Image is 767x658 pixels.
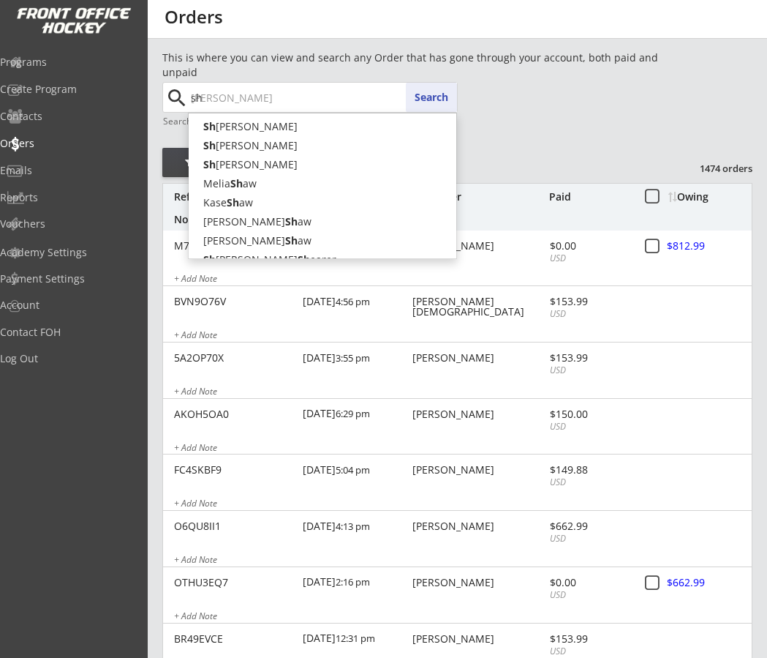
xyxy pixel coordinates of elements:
[668,192,752,202] div: Owing
[189,231,456,250] p: [PERSON_NAME] aw
[336,520,370,533] font: 4:13 pm
[303,624,409,657] div: [DATE]
[550,465,628,475] div: $149.88
[549,192,628,202] div: Paid
[174,331,752,343] div: + Add Note
[174,192,293,202] div: Reference #
[162,156,246,171] div: Filter
[412,241,545,251] div: [PERSON_NAME]
[336,407,370,420] font: 6:29 pm
[676,162,752,175] div: 1474 orders
[412,521,545,531] div: [PERSON_NAME]
[165,86,189,110] button: search
[174,409,294,419] div: AKOH5OA0
[203,253,216,266] strong: Sh
[412,296,545,317] div: [PERSON_NAME][DEMOGRAPHIC_DATA]
[174,214,752,225] div: Note
[189,155,456,174] p: [PERSON_NAME]
[174,577,294,588] div: OTHU3EQ7
[336,463,370,476] font: 5:04 pm
[550,533,628,545] div: USD
[550,646,628,658] div: USD
[174,296,294,307] div: BVN9O76V
[174,444,752,455] div: + Add Note
[550,421,628,433] div: USD
[303,567,409,600] div: [DATE]
[174,387,752,399] div: + Add Note
[550,577,628,588] div: $0.00
[336,575,370,588] font: 2:16 pm
[174,499,752,511] div: + Add Note
[412,634,545,644] div: [PERSON_NAME]
[174,353,294,363] div: 5A2OP70X
[550,296,628,307] div: $153.99
[667,577,752,588] div: $662.99
[174,521,294,531] div: O6QU8II1
[550,521,628,531] div: $662.99
[174,465,294,475] div: FC4SKBF9
[203,119,216,133] strong: Sh
[550,364,628,377] div: USD
[303,455,409,487] div: [DATE]
[406,83,457,112] button: Search
[162,51,669,79] div: This is where you can view and search any Order that has gone through your account, both paid and...
[412,465,545,475] div: [PERSON_NAME]
[203,157,216,171] strong: Sh
[550,476,628,489] div: USD
[189,193,456,212] p: Kase aw
[550,308,628,321] div: USD
[174,556,752,567] div: + Add Note
[303,511,409,544] div: [DATE]
[227,195,239,209] strong: Sh
[336,632,375,645] font: 12:31 pm
[550,253,628,265] div: USD
[303,399,409,432] div: [DATE]
[285,233,298,247] strong: Sh
[174,612,752,624] div: + Add Note
[550,409,628,419] div: $150.00
[412,353,545,363] div: [PERSON_NAME]
[303,286,409,319] div: [DATE]
[188,83,457,112] input: Start typing name...
[550,589,628,602] div: USD
[412,577,545,588] div: [PERSON_NAME]
[174,274,752,286] div: + Add Note
[189,117,456,136] p: [PERSON_NAME]
[667,241,752,251] div: $812.99
[174,241,294,251] div: M7S81928
[174,634,294,644] div: BR49EVCE
[298,253,310,266] strong: Sh
[285,214,298,228] strong: Sh
[550,634,628,644] div: $153.99
[163,116,205,126] div: Search by
[189,212,456,231] p: [PERSON_NAME] aw
[189,136,456,155] p: [PERSON_NAME]
[203,138,216,152] strong: Sh
[230,176,243,190] strong: Sh
[189,174,456,193] p: Melia aw
[336,351,370,364] font: 3:55 pm
[412,192,545,202] div: Organizer
[189,250,456,269] p: [PERSON_NAME] earer
[336,295,370,308] font: 4:56 pm
[412,409,545,419] div: [PERSON_NAME]
[303,343,409,375] div: [DATE]
[550,353,628,363] div: $153.99
[550,241,628,251] div: $0.00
